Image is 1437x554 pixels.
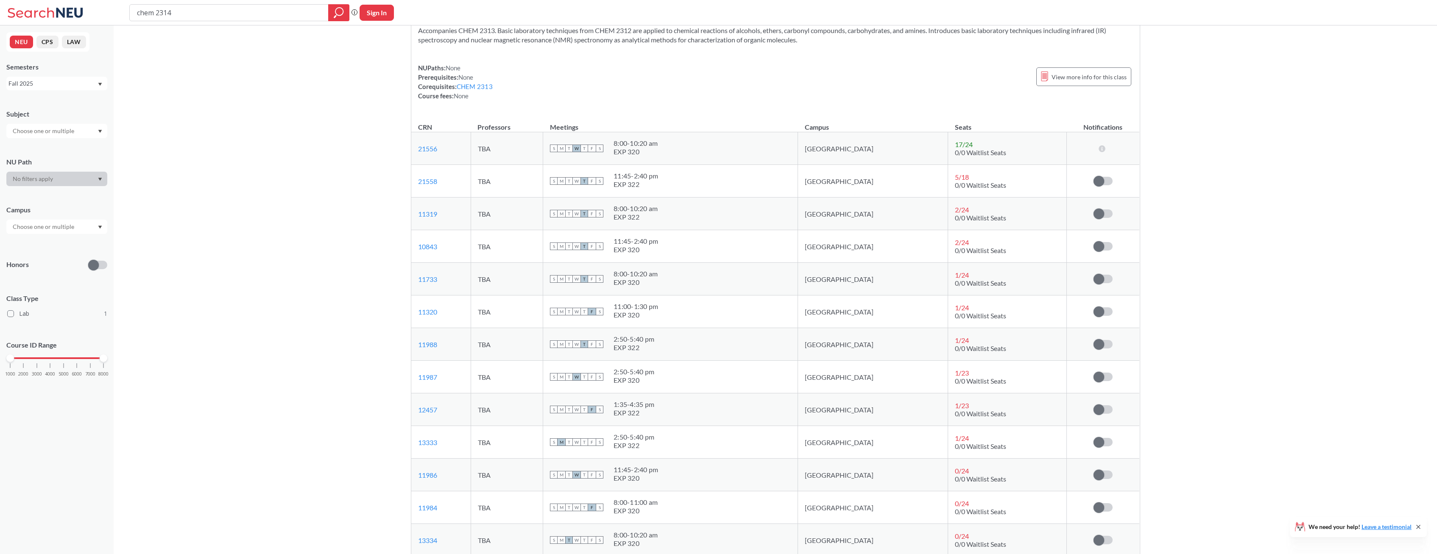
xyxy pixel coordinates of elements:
[798,263,948,295] td: [GEOGRAPHIC_DATA]
[6,157,107,167] div: NU Path
[6,260,29,270] p: Honors
[614,400,654,409] div: 1:35 - 4:35 pm
[955,312,1006,320] span: 0/0 Waitlist Seats
[955,434,969,442] span: 1 / 24
[580,242,588,250] span: T
[588,210,596,217] span: F
[418,275,437,283] a: 11733
[573,145,580,152] span: W
[955,401,969,409] span: 1 / 23
[588,504,596,511] span: F
[596,504,603,511] span: S
[955,467,969,475] span: 0 / 24
[98,225,102,229] svg: Dropdown arrow
[588,471,596,479] span: F
[955,442,1006,450] span: 0/0 Waitlist Seats
[418,26,1133,45] section: Accompanies CHEM 2313. Basic laboratory techniques from CHEM 2312 are applied to chemical reactio...
[136,6,322,20] input: Class, professor, course number, "phrase"
[596,210,603,217] span: S
[471,165,543,198] td: TBA
[98,178,102,181] svg: Dropdown arrow
[6,172,107,186] div: Dropdown arrow
[334,7,344,19] svg: magnifying glass
[565,275,573,283] span: T
[573,504,580,511] span: W
[955,271,969,279] span: 1 / 24
[798,230,948,263] td: [GEOGRAPHIC_DATA]
[360,5,394,21] button: Sign In
[8,222,80,232] input: Choose one or multiple
[18,372,28,376] span: 2000
[955,409,1006,418] span: 0/0 Waitlist Seats
[955,140,973,148] span: 17 / 24
[7,308,107,319] label: Lab
[454,92,469,100] span: None
[580,536,588,544] span: T
[32,372,42,376] span: 3000
[98,372,109,376] span: 8000
[558,438,565,446] span: M
[614,474,658,482] div: EXP 320
[565,177,573,185] span: T
[614,278,658,287] div: EXP 320
[59,372,69,376] span: 5000
[471,114,543,132] th: Professors
[550,145,558,152] span: S
[558,406,565,413] span: M
[573,275,580,283] span: W
[573,340,580,348] span: W
[588,438,596,446] span: F
[418,308,437,316] a: 11320
[955,507,1006,515] span: 0/0 Waitlist Seats
[573,438,580,446] span: W
[614,376,654,384] div: EXP 320
[588,406,596,413] span: F
[588,536,596,544] span: F
[614,172,658,180] div: 11:45 - 2:40 pm
[98,130,102,133] svg: Dropdown arrow
[418,438,437,446] a: 13333
[565,373,573,381] span: T
[573,177,580,185] span: W
[72,372,82,376] span: 6000
[614,409,654,417] div: EXP 322
[558,536,565,544] span: M
[573,308,580,315] span: W
[955,499,969,507] span: 0 / 24
[418,373,437,381] a: 11987
[614,148,658,156] div: EXP 320
[596,471,603,479] span: S
[798,393,948,426] td: [GEOGRAPHIC_DATA]
[614,498,658,507] div: 8:00 - 11:00 am
[418,471,437,479] a: 11986
[798,459,948,491] td: [GEOGRAPHIC_DATA]
[614,311,658,319] div: EXP 320
[596,242,603,250] span: S
[1309,524,1412,530] span: We need your help!
[955,279,1006,287] span: 0/0 Waitlist Seats
[580,373,588,381] span: T
[955,377,1006,385] span: 0/0 Waitlist Seats
[418,406,437,414] a: 12457
[45,372,55,376] span: 4000
[614,531,658,539] div: 8:00 - 10:20 am
[550,340,558,348] span: S
[565,145,573,152] span: T
[550,177,558,185] span: S
[614,180,658,189] div: EXP 322
[580,308,588,315] span: T
[6,340,107,350] p: Course ID Range
[955,246,1006,254] span: 0/0 Waitlist Seats
[8,79,97,88] div: Fall 2025
[104,309,107,318] span: 1
[550,308,558,315] span: S
[955,148,1006,156] span: 0/0 Waitlist Seats
[5,372,15,376] span: 1000
[614,270,658,278] div: 8:00 - 10:20 am
[418,63,493,100] div: NUPaths: Prerequisites: Corequisites: Course fees:
[418,504,437,512] a: 11984
[471,132,543,165] td: TBA
[558,373,565,381] span: M
[588,242,596,250] span: F
[614,335,654,343] div: 2:50 - 5:40 pm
